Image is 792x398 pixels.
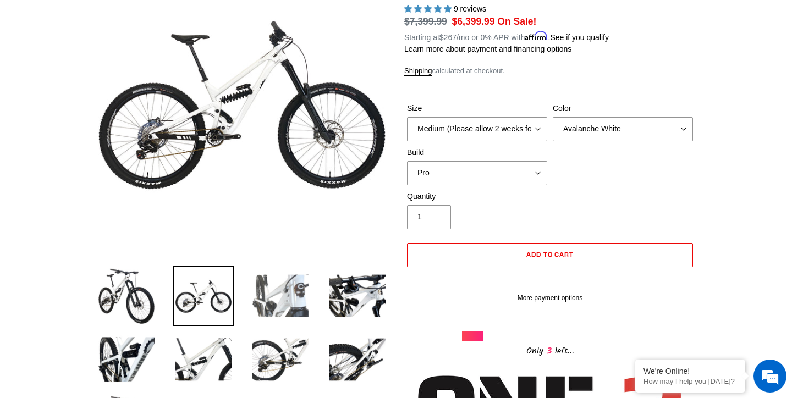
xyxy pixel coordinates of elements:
label: Color [553,103,693,114]
div: Navigation go back [12,60,29,77]
textarea: Type your message and hit 'Enter' [5,274,210,312]
img: Load image into Gallery viewer, ONE.2 Super Enduro - Complete Bike [250,329,311,390]
span: We're online! [64,125,152,236]
span: On Sale! [497,14,536,29]
img: Load image into Gallery viewer, ONE.2 Super Enduro - Complete Bike [96,266,157,326]
label: Size [407,103,547,114]
a: Shipping [404,67,432,76]
a: More payment options [407,293,693,303]
s: $7,399.99 [404,16,447,27]
span: $6,399.99 [452,16,495,27]
button: Add to cart [407,243,693,267]
img: Load image into Gallery viewer, ONE.2 Super Enduro - Complete Bike [173,329,234,390]
img: Load image into Gallery viewer, ONE.2 Super Enduro - Complete Bike [173,266,234,326]
div: Only left... [462,341,638,358]
label: Build [407,147,547,158]
span: Add to cart [526,250,574,258]
a: See if you qualify - Learn more about Affirm Financing (opens in modal) [550,33,609,42]
a: Learn more about payment and financing options [404,45,571,53]
img: Load image into Gallery viewer, ONE.2 Super Enduro - Complete Bike [327,266,388,326]
span: 3 [543,344,555,358]
div: Minimize live chat window [180,5,207,32]
div: calculated at checkout. [404,65,696,76]
span: 9 reviews [454,4,486,13]
img: Load image into Gallery viewer, ONE.2 Super Enduro - Complete Bike [327,329,388,390]
span: 5.00 stars [404,4,454,13]
span: $267 [439,33,457,42]
div: Chat with us now [74,62,201,76]
p: Starting at /mo or 0% APR with . [404,29,609,43]
img: d_696896380_company_1647369064580_696896380 [35,55,63,82]
p: How may I help you today? [643,377,737,385]
img: Load image into Gallery viewer, ONE.2 Super Enduro - Complete Bike [96,329,157,390]
div: We're Online! [643,367,737,375]
label: Quantity [407,191,547,202]
img: Load image into Gallery viewer, ONE.2 Super Enduro - Complete Bike [250,266,311,326]
span: Affirm [525,31,548,41]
